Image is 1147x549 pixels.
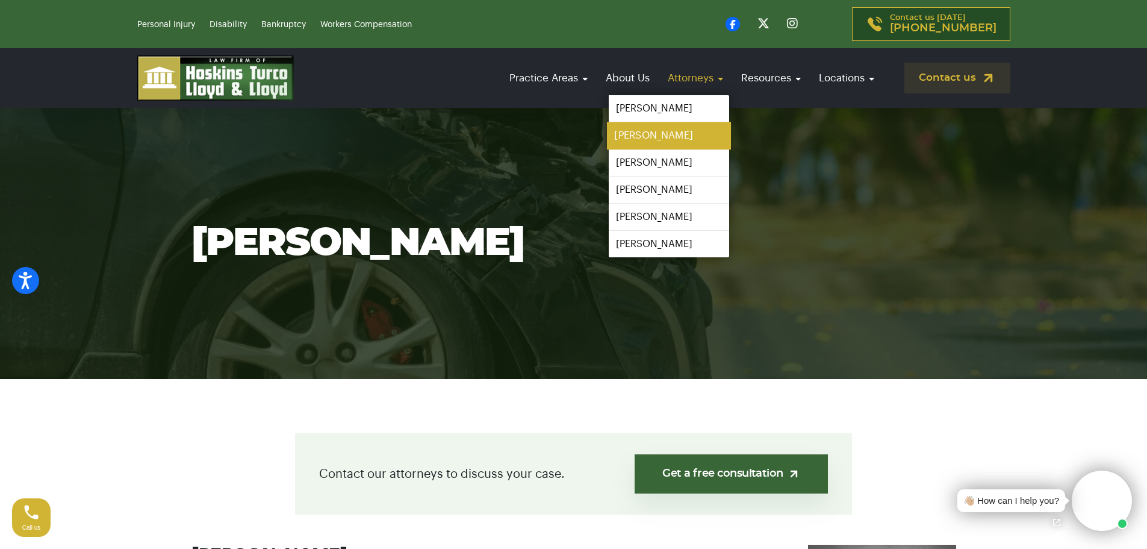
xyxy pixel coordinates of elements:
[890,22,996,34] span: [PHONE_NUMBER]
[503,61,594,95] a: Practice Areas
[609,177,729,203] a: [PERSON_NAME]
[813,61,880,95] a: Locations
[662,61,729,95] a: Attorneys
[191,222,956,265] h1: [PERSON_NAME]
[1044,510,1069,535] a: Open chat
[137,20,195,29] a: Personal Injury
[210,20,247,29] a: Disability
[320,20,412,29] a: Workers Compensation
[607,122,731,149] a: [PERSON_NAME]
[852,7,1010,41] a: Contact us [DATE][PHONE_NUMBER]
[600,61,656,95] a: About Us
[963,494,1059,508] div: 👋🏼 How can I help you?
[137,55,294,101] img: logo
[261,20,306,29] a: Bankruptcy
[904,63,1010,93] a: Contact us
[890,14,996,34] p: Contact us [DATE]
[609,149,729,176] a: [PERSON_NAME]
[788,468,800,480] img: arrow-up-right-light.svg
[22,524,41,531] span: Call us
[609,95,729,122] a: [PERSON_NAME]
[735,61,807,95] a: Resources
[609,204,729,230] a: [PERSON_NAME]
[609,231,729,257] a: [PERSON_NAME]
[295,433,852,515] div: Contact our attorneys to discuss your case.
[635,454,828,494] a: Get a free consultation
